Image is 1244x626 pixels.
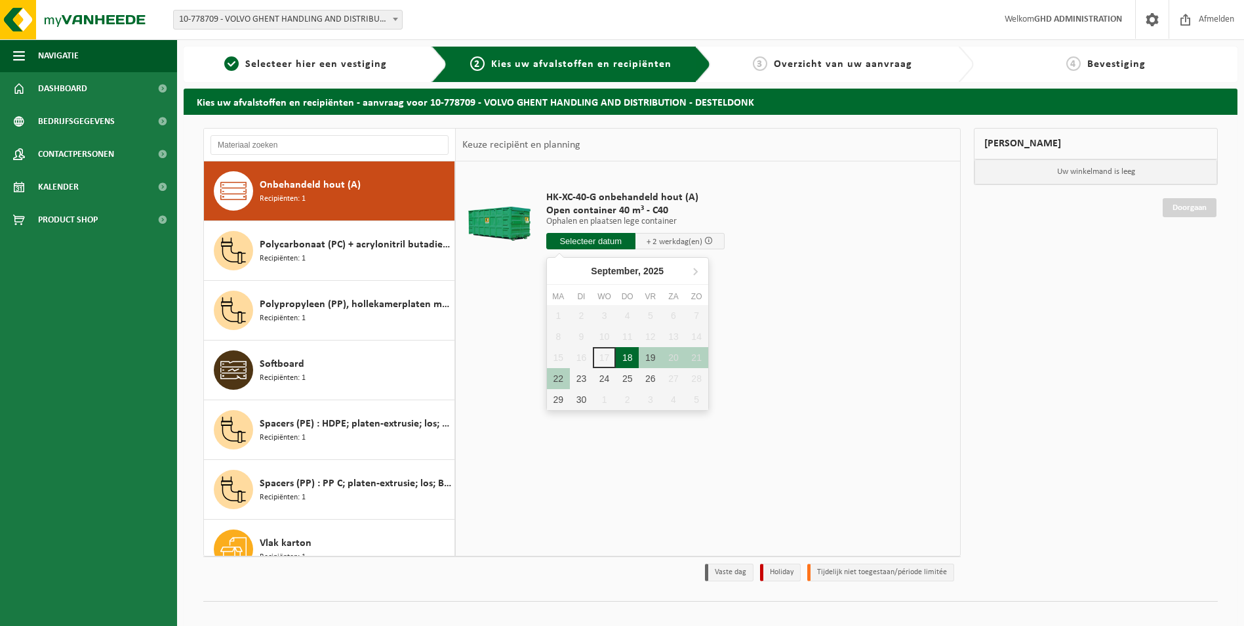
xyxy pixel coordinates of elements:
span: Recipiënten: 1 [260,432,306,444]
div: 19 [639,347,662,368]
div: 23 [570,368,593,389]
p: Uw winkelmand is leeg [974,159,1217,184]
div: ma [547,290,570,303]
div: 18 [616,347,639,368]
button: Polypropyleen (PP), hollekamerplaten met geweven PP, gekleurd Recipiënten: 1 [204,281,455,341]
button: Polycarbonaat (PC) + acrylonitril butadieen styreen (ABS) onbewerkt, gekleurd Recipiënten: 1 [204,221,455,281]
span: Bevestiging [1087,59,1146,70]
span: Recipiënten: 1 [260,253,306,265]
span: Navigatie [38,39,79,72]
li: Tijdelijk niet toegestaan/période limitée [807,564,954,581]
button: Onbehandeld hout (A) Recipiënten: 1 [204,161,455,221]
div: wo [593,290,616,303]
div: 24 [593,368,616,389]
input: Selecteer datum [546,233,635,249]
span: Selecteer hier een vestiging [245,59,387,70]
a: 1Selecteer hier een vestiging [190,56,421,72]
span: Recipiënten: 1 [260,193,306,205]
span: Spacers (PE) : HDPE; platen-extrusie; los; A ; bont [260,416,451,432]
div: 3 [639,389,662,410]
div: [PERSON_NAME] [974,128,1218,159]
div: 30 [570,389,593,410]
li: Vaste dag [705,564,753,581]
span: 1 [224,56,239,71]
h2: Kies uw afvalstoffen en recipiënten - aanvraag voor 10-778709 - VOLVO GHENT HANDLING AND DISTRIBU... [184,89,1237,114]
div: za [662,290,685,303]
span: Softboard [260,356,304,372]
span: Polypropyleen (PP), hollekamerplaten met geweven PP, gekleurd [260,297,451,312]
span: Recipiënten: 1 [260,491,306,504]
p: Ophalen en plaatsen lege container [546,217,725,226]
div: 22 [547,368,570,389]
span: Kalender [38,171,79,203]
div: do [616,290,639,303]
li: Holiday [760,564,801,581]
div: 26 [639,368,662,389]
div: 2 [616,389,639,410]
span: Vlak karton [260,535,311,551]
span: Spacers (PP) : PP C; platen-extrusie; los; B ; bont [260,476,451,491]
a: Doorgaan [1163,198,1216,217]
span: Recipiënten: 1 [260,312,306,325]
button: Softboard Recipiënten: 1 [204,341,455,400]
span: Kies uw afvalstoffen en recipiënten [491,59,672,70]
span: Open container 40 m³ - C40 [546,204,725,217]
strong: GHD ADMINISTRATION [1034,14,1122,24]
span: Recipiënten: 1 [260,372,306,385]
button: Spacers (PE) : HDPE; platen-extrusie; los; A ; bont Recipiënten: 1 [204,400,455,460]
span: Bedrijfsgegevens [38,105,115,138]
button: Vlak karton Recipiënten: 1 [204,520,455,579]
span: 3 [753,56,767,71]
span: + 2 werkdag(en) [647,238,702,246]
input: Materiaal zoeken [211,135,449,155]
i: 2025 [643,266,664,276]
div: 1 [593,389,616,410]
div: September, [586,261,669,282]
div: 25 [616,368,639,389]
button: Spacers (PP) : PP C; platen-extrusie; los; B ; bont Recipiënten: 1 [204,460,455,520]
span: Polycarbonaat (PC) + acrylonitril butadieen styreen (ABS) onbewerkt, gekleurd [260,237,451,253]
span: Dashboard [38,72,87,105]
div: Keuze recipiënt en planning [456,129,587,161]
span: 10-778709 - VOLVO GHENT HANDLING AND DISTRIBUTION - DESTELDONK [173,10,403,30]
span: Contactpersonen [38,138,114,171]
span: HK-XC-40-G onbehandeld hout (A) [546,191,725,204]
div: zo [685,290,708,303]
span: Recipiënten: 1 [260,551,306,564]
span: Onbehandeld hout (A) [260,177,361,193]
div: vr [639,290,662,303]
span: Overzicht van uw aanvraag [774,59,912,70]
span: 2 [470,56,485,71]
span: 4 [1066,56,1081,71]
div: di [570,290,593,303]
span: Product Shop [38,203,98,236]
span: 10-778709 - VOLVO GHENT HANDLING AND DISTRIBUTION - DESTELDONK [174,10,402,29]
div: 29 [547,389,570,410]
